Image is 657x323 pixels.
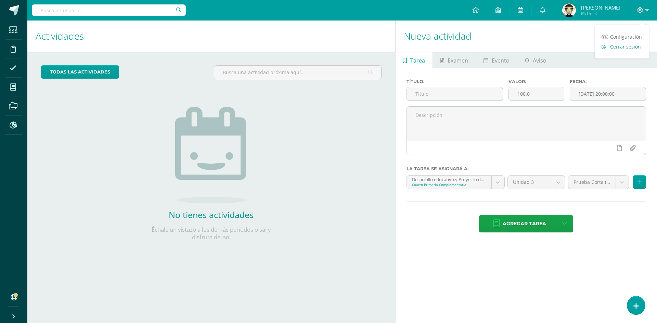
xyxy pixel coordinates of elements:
[595,42,649,52] a: Cerrar sesión
[143,226,280,241] p: Échale un vistazo a los demás períodos o sal y disfruta del sol
[175,107,247,203] img: no_activities.png
[562,3,576,17] img: cec87810e7b0876db6346626e4ad5e30.png
[610,43,641,50] span: Cerrar sesión
[574,176,610,189] span: Prueba Corta (0.0%)
[492,52,510,69] span: Evento
[509,87,564,100] input: Puntos máximos
[36,21,387,52] h1: Actividades
[581,4,620,11] span: [PERSON_NAME]
[407,79,503,84] label: Título:
[508,79,564,84] label: Valor:
[41,65,119,79] a: todas las Actividades
[407,176,504,189] a: Desarrollo educativo y Proyecto de Vida 'A'Cuarto Primaria Complementaria
[568,176,629,189] a: Prueba Corta (0.0%)
[503,215,546,232] span: Agregar tarea
[407,87,503,100] input: Título
[508,176,565,189] a: Unidad 3
[410,52,425,69] span: Tarea
[570,87,646,100] input: Fecha de entrega
[433,52,476,68] a: Examen
[448,52,468,69] span: Examen
[610,33,642,40] span: Configuración
[517,52,554,68] a: Aviso
[396,52,433,68] a: Tarea
[32,4,186,16] input: Busca un usuario...
[581,10,620,16] span: Mi Perfil
[513,176,547,189] span: Unidad 3
[476,52,517,68] a: Evento
[412,176,486,182] div: Desarrollo educativo y Proyecto de Vida 'A'
[412,182,486,187] div: Cuarto Primaria Complementaria
[214,66,381,79] input: Busca una actividad próxima aquí...
[407,166,646,171] label: La tarea se asignará a:
[143,209,280,220] h2: No tienes actividades
[533,52,546,69] span: Aviso
[570,79,646,84] label: Fecha:
[404,21,649,52] h1: Nueva actividad
[595,32,649,42] a: Configuración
